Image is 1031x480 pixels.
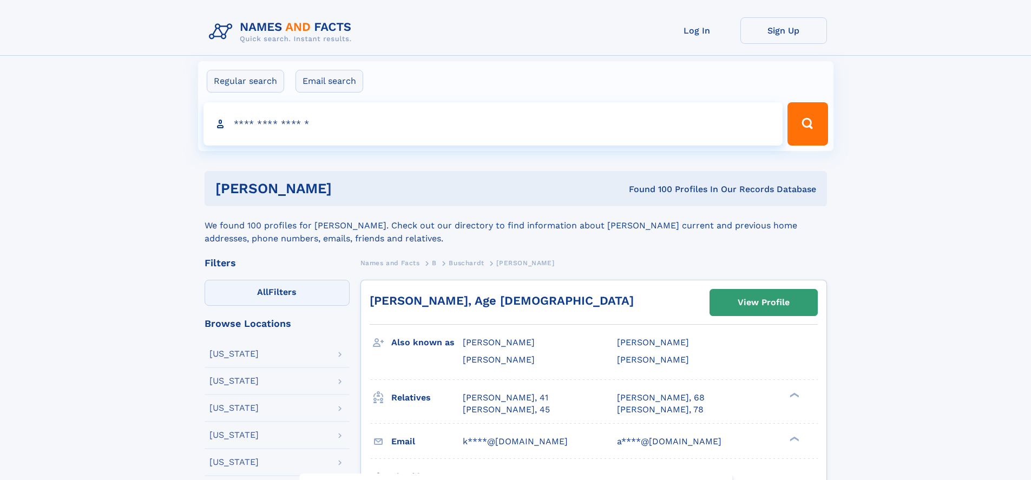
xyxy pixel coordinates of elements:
div: [US_STATE] [209,458,259,466]
div: We found 100 profiles for [PERSON_NAME]. Check out our directory to find information about [PERSO... [205,206,827,245]
label: Filters [205,280,350,306]
a: Sign Up [740,17,827,44]
h1: [PERSON_NAME] [215,182,481,195]
span: [PERSON_NAME] [463,354,535,365]
a: B [432,256,437,269]
a: Buschardt [449,256,484,269]
div: Found 100 Profiles In Our Records Database [480,183,816,195]
div: [US_STATE] [209,377,259,385]
a: [PERSON_NAME], Age [DEMOGRAPHIC_DATA] [370,294,634,307]
a: Names and Facts [360,256,420,269]
h3: Email [391,432,463,451]
a: [PERSON_NAME], 41 [463,392,548,404]
label: Regular search [207,70,284,93]
span: [PERSON_NAME] [463,337,535,347]
a: View Profile [710,290,817,315]
div: [US_STATE] [209,350,259,358]
div: View Profile [738,290,790,315]
input: search input [203,102,783,146]
label: Email search [295,70,363,93]
div: Filters [205,258,350,268]
div: ❯ [787,391,800,398]
div: Browse Locations [205,319,350,328]
a: [PERSON_NAME], 68 [617,392,705,404]
a: [PERSON_NAME], 45 [463,404,550,416]
div: ❯ [787,435,800,442]
a: [PERSON_NAME], 78 [617,404,704,416]
a: Log In [654,17,740,44]
span: [PERSON_NAME] [617,354,689,365]
div: [US_STATE] [209,431,259,439]
h3: Relatives [391,389,463,407]
button: Search Button [787,102,828,146]
span: All [257,287,268,297]
img: Logo Names and Facts [205,17,360,47]
span: B [432,259,437,267]
div: [US_STATE] [209,404,259,412]
span: [PERSON_NAME] [496,259,554,267]
h3: Also known as [391,333,463,352]
span: [PERSON_NAME] [617,337,689,347]
span: Buschardt [449,259,484,267]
